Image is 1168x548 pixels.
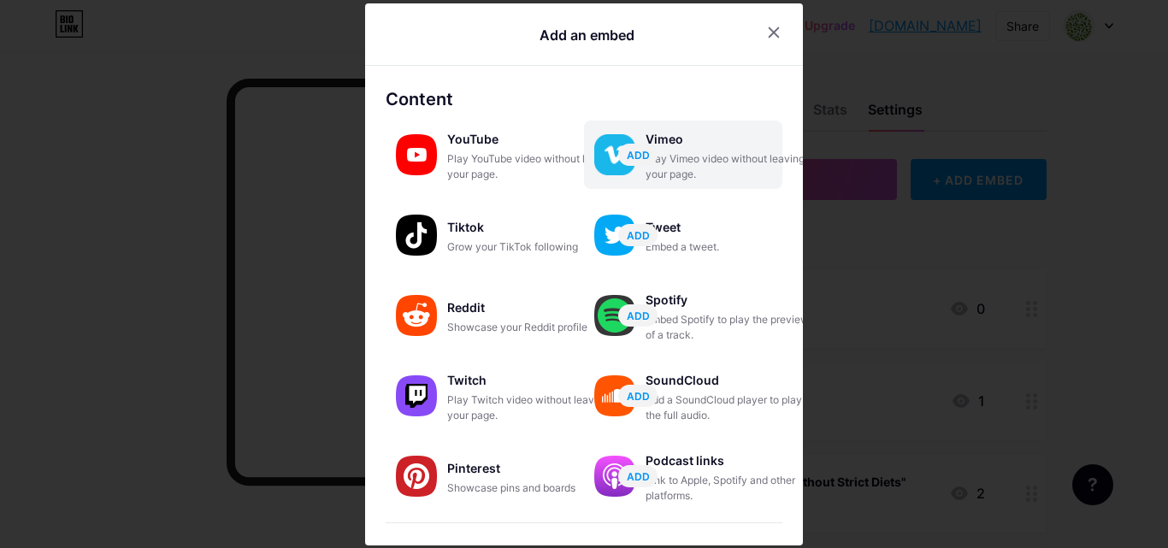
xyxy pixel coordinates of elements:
div: Embed a tweet. [646,239,817,255]
div: Play Vimeo video without leaving your page. [646,151,817,182]
button: ADD [618,224,658,246]
img: twitter [594,215,635,256]
div: Add a SoundCloud player to play the full audio. [646,392,817,423]
div: Play Twitch video without leaving your page. [447,392,618,423]
span: ADD [627,469,650,484]
div: SoundCloud [646,368,817,392]
img: pinterest [396,456,437,497]
div: Play YouTube video without leaving your page. [447,151,618,182]
img: podcastlinks [594,456,635,497]
button: ADD [618,144,658,166]
div: Podcast links [646,449,817,473]
div: Twitch [447,368,618,392]
button: ADD [618,465,658,487]
span: ADD [627,228,650,243]
span: ADD [627,148,650,162]
div: Content [386,86,782,112]
button: ADD [618,385,658,407]
div: Reddit [447,296,618,320]
div: Spotify [646,288,817,312]
div: Showcase your Reddit profile [447,320,618,335]
div: YouTube [447,127,618,151]
div: Vimeo [646,127,817,151]
span: ADD [627,389,650,404]
img: youtube [396,134,437,175]
img: vimeo [594,134,635,175]
button: ADD [618,304,658,327]
img: tiktok [396,215,437,256]
span: ADD [627,309,650,323]
img: spotify [594,295,635,336]
div: Pinterest [447,457,618,480]
div: Tiktok [447,215,618,239]
img: twitch [396,375,437,416]
div: Add an embed [540,25,634,45]
img: reddit [396,295,437,336]
div: Showcase pins and boards [447,480,618,496]
div: Embed Spotify to play the preview of a track. [646,312,817,343]
div: Link to Apple, Spotify and other platforms. [646,473,817,504]
div: Grow your TikTok following [447,239,618,255]
img: soundcloud [594,375,635,416]
div: Tweet [646,215,817,239]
